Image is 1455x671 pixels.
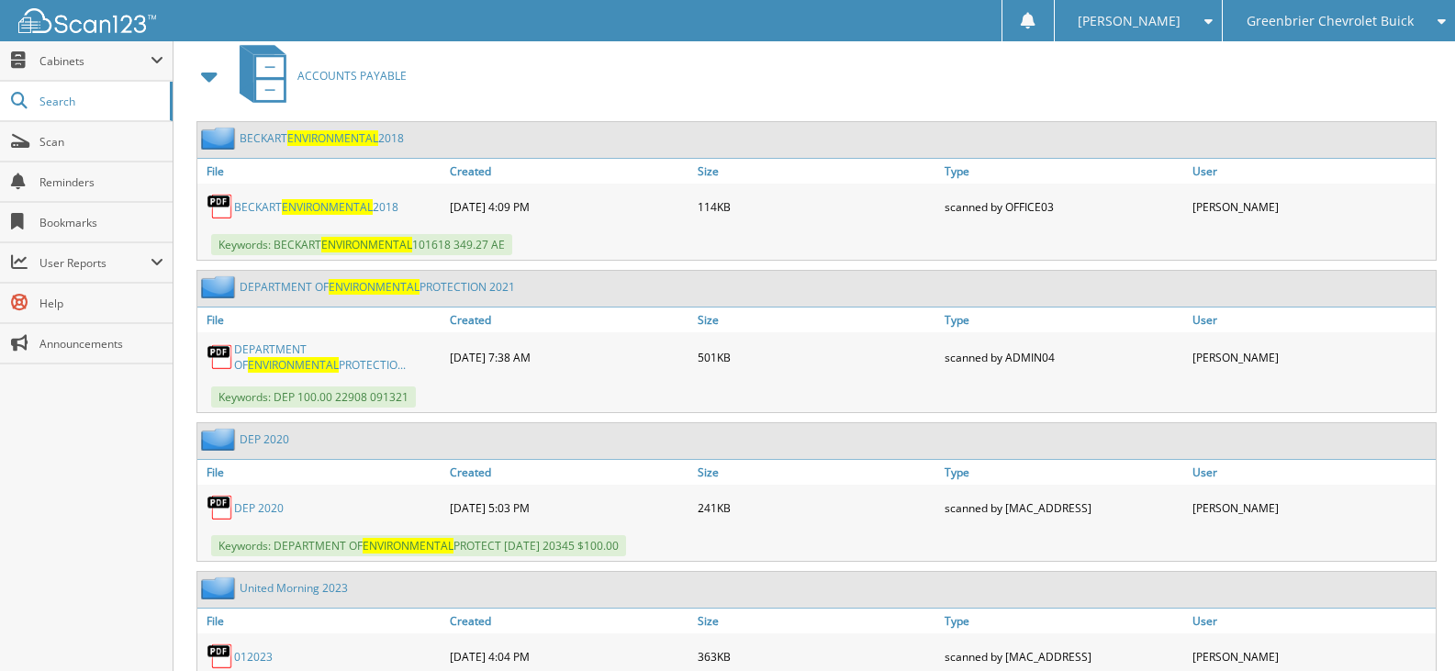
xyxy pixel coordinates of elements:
a: DEP 2020 [234,500,284,516]
a: Created [445,159,693,184]
a: File [197,609,445,633]
span: Announcements [39,336,163,352]
a: BECKARTENVIRONMENTAL2018 [234,199,398,215]
span: ENVIRONMENTAL [329,279,420,295]
a: BECKARTENVIRONMENTAL2018 [240,130,404,146]
span: Help [39,296,163,311]
a: Type [940,460,1188,485]
span: Scan [39,134,163,150]
span: ENVIRONMENTAL [287,130,378,146]
a: Size [693,609,941,633]
span: Bookmarks [39,215,163,230]
img: folder2.png [201,127,240,150]
div: [PERSON_NAME] [1188,489,1436,526]
div: scanned by OFFICE03 [940,188,1188,225]
a: DEPARTMENT OFENVIRONMENTALPROTECTION 2021 [240,279,515,295]
span: User Reports [39,255,151,271]
a: Size [693,460,941,485]
img: scan123-logo-white.svg [18,8,156,33]
img: folder2.png [201,428,240,451]
div: [DATE] 5:03 PM [445,489,693,526]
div: scanned by ADMIN04 [940,337,1188,377]
a: DEPARTMENT OFENVIRONMENTALPROTECTIO... [234,341,441,373]
div: 114KB [693,188,941,225]
span: Cabinets [39,53,151,69]
a: User [1188,609,1436,633]
span: ENVIRONMENTAL [282,199,373,215]
a: User [1188,460,1436,485]
span: Reminders [39,174,163,190]
div: 501KB [693,337,941,377]
a: Size [693,159,941,184]
span: ENVIRONMENTAL [321,237,412,252]
span: ENVIRONMENTAL [363,538,453,554]
a: 012023 [234,649,273,665]
a: Created [445,460,693,485]
span: Search [39,94,161,109]
a: Created [445,609,693,633]
div: scanned by [MAC_ADDRESS] [940,489,1188,526]
a: File [197,159,445,184]
a: User [1188,308,1436,332]
img: PDF.png [207,343,234,371]
span: [PERSON_NAME] [1078,16,1181,27]
div: [DATE] 4:09 PM [445,188,693,225]
span: ACCOUNTS PAYABLE [297,68,407,84]
a: United Morning 2023 [240,580,348,596]
a: Type [940,609,1188,633]
img: PDF.png [207,193,234,220]
a: Type [940,308,1188,332]
img: folder2.png [201,576,240,599]
span: Greenbrier Chevrolet Buick [1247,16,1414,27]
iframe: Chat Widget [1363,583,1455,671]
span: ENVIRONMENTAL [248,357,339,373]
img: PDF.png [207,494,234,521]
a: Type [940,159,1188,184]
a: ACCOUNTS PAYABLE [229,39,407,112]
a: DEP 2020 [240,431,289,447]
div: [PERSON_NAME] [1188,188,1436,225]
a: Created [445,308,693,332]
div: 241KB [693,489,941,526]
span: Keywords: BECKART 101618 349.27 AE [211,234,512,255]
a: File [197,308,445,332]
div: [PERSON_NAME] [1188,337,1436,377]
span: Keywords: DEPARTMENT OF PROTECT [DATE] 20345 $100.00 [211,535,626,556]
a: User [1188,159,1436,184]
img: PDF.png [207,643,234,670]
a: File [197,460,445,485]
span: Keywords: DEP 100.00 22908 091321 [211,386,416,408]
div: [DATE] 7:38 AM [445,337,693,377]
a: Size [693,308,941,332]
img: folder2.png [201,275,240,298]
